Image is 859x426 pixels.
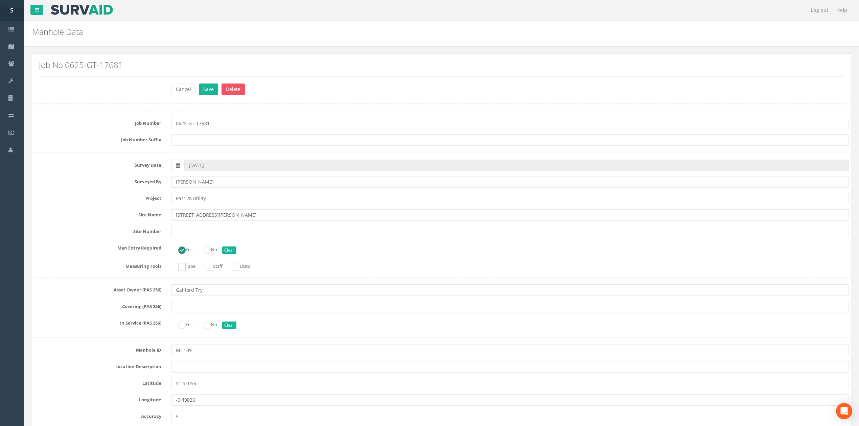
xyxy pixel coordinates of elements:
[197,319,217,329] label: No
[29,193,166,202] label: Project
[29,261,166,269] label: Measuring Tools
[222,246,236,254] button: Clear
[29,176,166,185] label: Surveyed By
[29,411,166,420] label: Accuracy
[29,301,166,310] label: Covering (PAS 256)
[226,261,251,270] label: Disto
[197,244,217,254] label: No
[29,378,166,386] label: Latitude
[171,84,195,95] button: Cancel
[29,361,166,370] label: Location Description
[39,61,844,69] h2: Job No 0625-GT-17681
[29,242,166,251] label: Man Entry Required
[29,284,166,293] label: Asset Owner (PAS 256)
[29,160,166,168] label: Survey Date
[222,84,245,95] button: Delete
[29,118,166,126] label: Job Number
[29,345,166,353] label: Manhole ID
[29,226,166,235] label: Site Number
[171,261,195,270] label: Tape
[171,319,192,329] label: Yes
[199,261,223,270] label: Staff
[222,322,236,329] button: Clear
[171,244,192,254] label: Yes
[29,394,166,403] label: Longitude
[32,27,713,36] h2: Manhole Data
[29,134,166,143] label: Job Number Suffix
[29,317,166,326] label: In Service (PAS 256)
[836,403,852,419] div: Open Intercom Messenger
[29,209,166,218] label: Site Name
[199,84,218,95] button: Save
